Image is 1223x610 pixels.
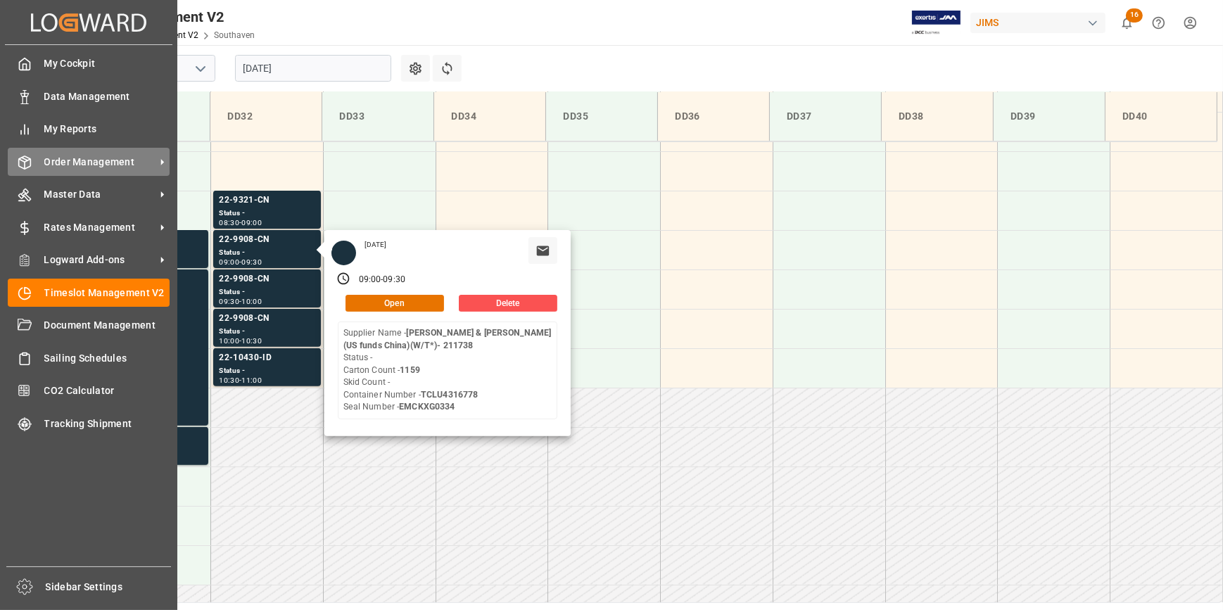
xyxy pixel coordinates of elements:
div: DD35 [557,103,646,129]
div: 08:30 [219,220,239,226]
span: Rates Management [44,220,156,235]
div: 10:30 [241,338,262,344]
div: - [239,377,241,383]
div: DD33 [334,103,422,129]
div: Status - [219,326,315,338]
div: DD38 [893,103,982,129]
img: Exertis%20JAM%20-%20Email%20Logo.jpg_1722504956.jpg [912,11,961,35]
div: 10:00 [219,338,239,344]
div: 22-9321-CN [219,193,315,208]
button: Open [346,295,444,312]
button: show 16 new notifications [1111,7,1143,39]
div: - [381,274,383,286]
div: 22-10430-ID [219,351,315,365]
a: CO2 Calculator [8,377,170,405]
div: DD40 [1117,103,1205,129]
div: [DATE] [360,240,392,250]
div: Status - [219,208,315,220]
a: My Cockpit [8,50,170,77]
div: DD32 [222,103,310,129]
b: EMCKXG0334 [399,402,455,412]
div: JIMS [970,13,1105,33]
input: DD-MM-YYYY [235,55,391,82]
div: 22-9908-CN [219,312,315,326]
div: - [239,220,241,226]
b: TCLU4316778 [421,390,478,400]
div: 22-9908-CN [219,233,315,247]
div: DD34 [445,103,534,129]
a: My Reports [8,115,170,143]
span: Order Management [44,155,156,170]
span: My Reports [44,122,170,136]
a: Data Management [8,82,170,110]
button: JIMS [970,9,1111,36]
div: DD37 [781,103,870,129]
a: Timeslot Management V2 [8,279,170,306]
a: Tracking Shipment [8,409,170,437]
b: [PERSON_NAME] & [PERSON_NAME] (US funds China)(W/T*)- 211738 [343,328,552,350]
span: 16 [1126,8,1143,23]
div: 09:30 [241,259,262,265]
div: 09:00 [241,220,262,226]
div: - [239,338,241,344]
span: Timeslot Management V2 [44,286,170,300]
div: Supplier Name - Status - Carton Count - Skid Count - Container Number - Seal Number - [343,327,552,414]
div: Status - [219,286,315,298]
div: - [239,259,241,265]
span: CO2 Calculator [44,383,170,398]
div: - [239,298,241,305]
b: 1159 [400,365,420,375]
div: 09:30 [219,298,239,305]
div: 09:00 [359,274,381,286]
span: My Cockpit [44,56,170,71]
span: Document Management [44,318,170,333]
div: 22-9908-CN [219,272,315,286]
span: Sidebar Settings [46,580,172,595]
span: Sailing Schedules [44,351,170,366]
div: Status - [219,247,315,259]
div: 09:30 [383,274,405,286]
div: DD36 [669,103,758,129]
button: Help Center [1143,7,1174,39]
span: Tracking Shipment [44,417,170,431]
button: Delete [459,295,557,312]
div: DD39 [1005,103,1094,129]
div: 10:00 [241,298,262,305]
a: Sailing Schedules [8,344,170,371]
div: 10:30 [219,377,239,383]
span: Logward Add-ons [44,253,156,267]
button: open menu [189,58,210,80]
span: Data Management [44,89,170,104]
span: Master Data [44,187,156,202]
div: 11:00 [241,377,262,383]
a: Document Management [8,312,170,339]
div: 09:00 [219,259,239,265]
div: Status - [219,365,315,377]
